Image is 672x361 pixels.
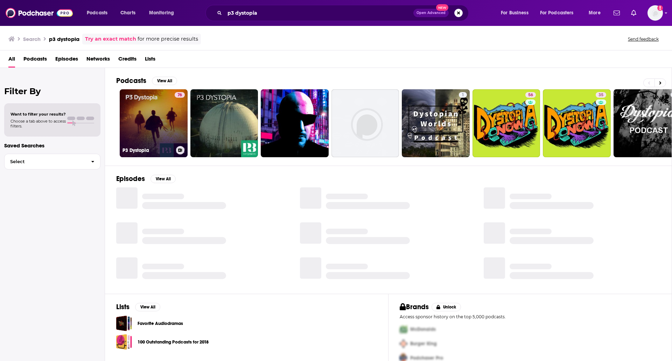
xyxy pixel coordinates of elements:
[462,92,464,99] span: 1
[589,8,601,18] span: More
[8,53,15,68] a: All
[225,7,413,19] input: Search podcasts, credits, & more...
[584,7,609,19] button: open menu
[23,53,47,68] a: Podcasts
[116,174,145,183] h2: Episodes
[116,76,177,85] a: PodcastsView All
[49,36,79,42] h3: p3 dystopia
[400,314,660,319] p: Access sponsor history on the top 5,000 podcasts.
[6,6,73,20] img: Podchaser - Follow, Share and Rate Podcasts
[116,174,176,183] a: EpisodesView All
[472,89,540,157] a: 56
[611,7,623,19] a: Show notifications dropdown
[152,77,177,85] button: View All
[116,315,132,331] a: Favorite Audiodramas
[138,338,209,346] a: 100 Outstanding Podcasts for 2018
[116,303,160,311] a: ListsView All
[55,53,78,68] a: Episodes
[10,112,66,117] span: Want to filter your results?
[120,8,135,18] span: Charts
[10,119,66,129] span: Choose a tab above to access filters.
[82,7,117,19] button: open menu
[436,4,449,11] span: New
[116,7,140,19] a: Charts
[138,320,183,327] a: Favorite Audiodramas
[175,92,185,98] a: 76
[212,5,475,21] div: Search podcasts, credits, & more...
[402,89,470,157] a: 1
[116,334,132,350] a: 100 Outstanding Podcasts for 2018
[145,53,155,68] a: Lists
[410,326,436,332] span: McDonalds
[535,7,584,19] button: open menu
[150,175,176,183] button: View All
[459,92,467,98] a: 1
[528,92,533,99] span: 56
[149,8,174,18] span: Monitoring
[647,5,663,21] img: User Profile
[4,86,100,96] h2: Filter By
[116,303,129,311] h2: Lists
[626,36,661,42] button: Send feedback
[120,89,188,157] a: 76P3 Dystopia
[86,53,110,68] a: Networks
[657,5,663,11] svg: Add a profile image
[85,35,136,43] a: Try an exact match
[397,336,410,351] img: Second Pro Logo
[87,8,107,18] span: Podcasts
[23,36,41,42] h3: Search
[122,147,173,153] h3: P3 Dystopia
[543,89,611,157] a: 35
[116,76,146,85] h2: Podcasts
[525,92,536,98] a: 56
[118,53,136,68] a: Credits
[647,5,663,21] button: Show profile menu
[540,8,574,18] span: For Podcasters
[4,142,100,149] p: Saved Searches
[647,5,663,21] span: Logged in as ereardon
[410,355,443,361] span: Podchaser Pro
[496,7,537,19] button: open menu
[400,303,429,311] h2: Brands
[135,303,160,311] button: View All
[410,341,437,347] span: Burger King
[4,154,100,169] button: Select
[501,8,528,18] span: For Business
[177,92,182,99] span: 76
[397,322,410,336] img: First Pro Logo
[598,92,603,99] span: 35
[628,7,639,19] a: Show notifications dropdown
[416,11,446,15] span: Open Advanced
[432,303,461,311] button: Unlock
[144,7,183,19] button: open menu
[5,159,85,164] span: Select
[596,92,606,98] a: 35
[138,35,198,43] span: for more precise results
[413,9,449,17] button: Open AdvancedNew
